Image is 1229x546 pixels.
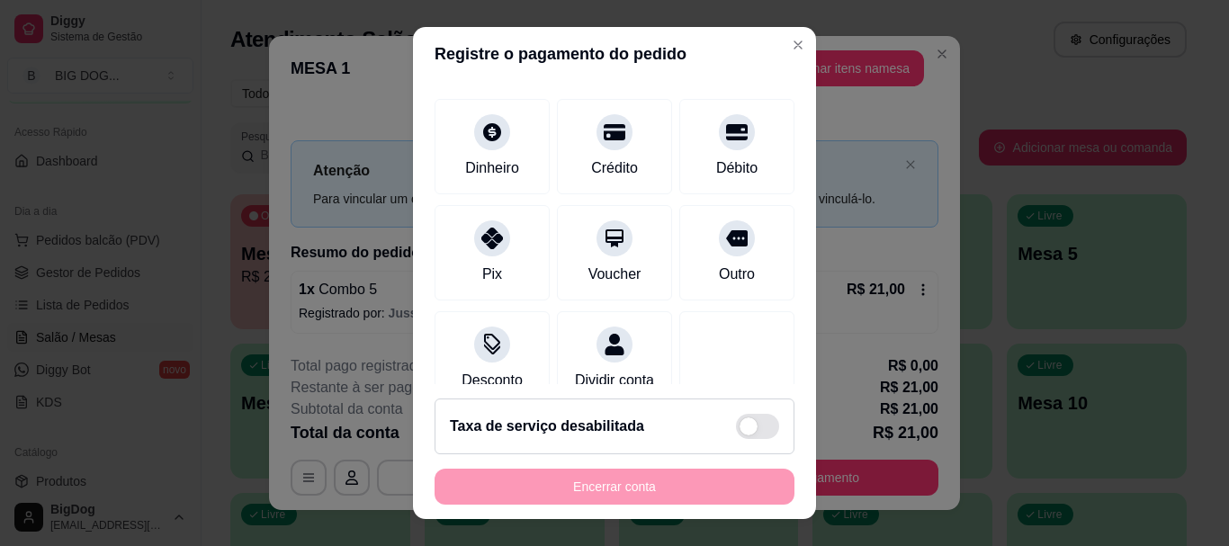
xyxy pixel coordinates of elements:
div: Desconto [462,370,523,391]
div: Dinheiro [465,157,519,179]
div: Dividir conta [575,370,654,391]
div: Outro [719,264,755,285]
div: Débito [716,157,758,179]
div: Pix [482,264,502,285]
button: Close [784,31,812,59]
h2: Taxa de serviço desabilitada [450,416,644,437]
header: Registre o pagamento do pedido [413,27,816,81]
div: Voucher [588,264,641,285]
div: Crédito [591,157,638,179]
